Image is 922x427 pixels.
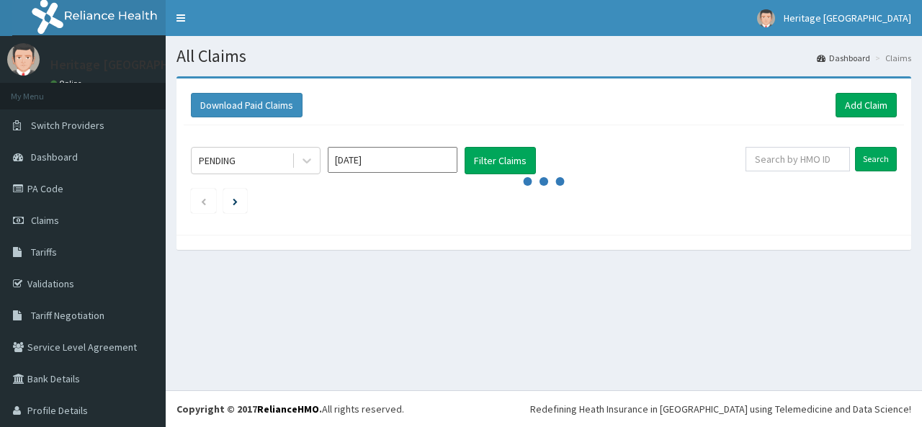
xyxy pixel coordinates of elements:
span: Switch Providers [31,119,104,132]
li: Claims [872,52,911,64]
span: Claims [31,214,59,227]
button: Download Paid Claims [191,93,303,117]
div: PENDING [199,153,236,168]
a: Previous page [200,194,207,207]
footer: All rights reserved. [166,390,922,427]
input: Select Month and Year [328,147,457,173]
span: Dashboard [31,150,78,163]
div: Redefining Heath Insurance in [GEOGRAPHIC_DATA] using Telemedicine and Data Science! [530,402,911,416]
img: User Image [7,43,40,76]
button: Filter Claims [465,147,536,174]
strong: Copyright © 2017 . [176,403,322,415]
a: RelianceHMO [257,403,319,415]
a: Online [50,78,85,89]
span: Heritage [GEOGRAPHIC_DATA] [784,12,911,24]
input: Search by HMO ID [746,147,850,171]
span: Tariff Negotiation [31,309,104,322]
img: User Image [757,9,775,27]
span: Tariffs [31,246,57,259]
input: Search [855,147,897,171]
a: Dashboard [817,52,870,64]
a: Add Claim [836,93,897,117]
a: Next page [233,194,238,207]
p: Heritage [GEOGRAPHIC_DATA] [50,58,222,71]
svg: audio-loading [522,160,565,203]
h1: All Claims [176,47,911,66]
